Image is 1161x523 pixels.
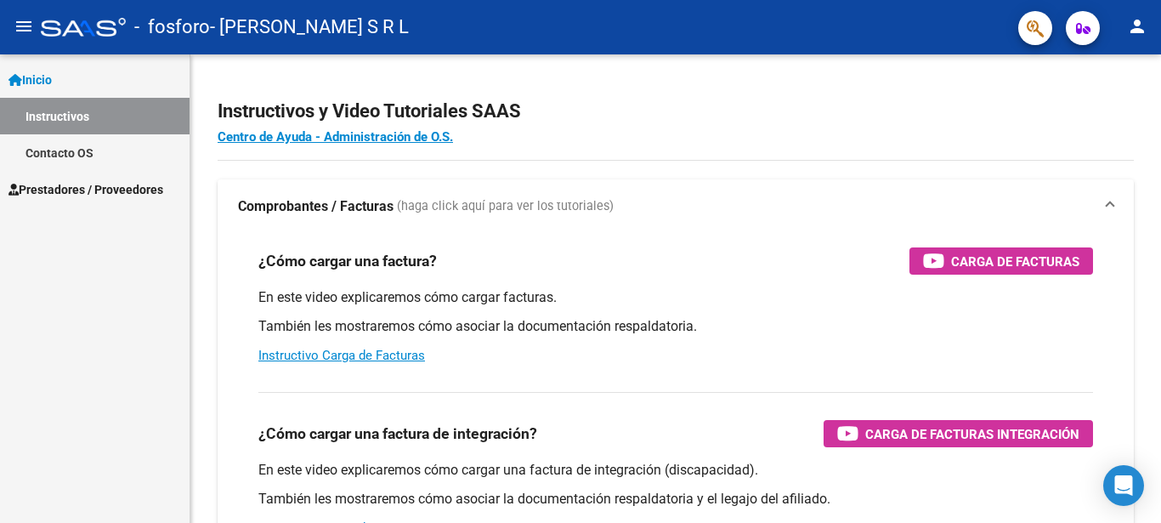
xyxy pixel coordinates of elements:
div: Open Intercom Messenger [1103,465,1144,506]
span: (haga click aquí para ver los tutoriales) [397,197,614,216]
p: También les mostraremos cómo asociar la documentación respaldatoria. [258,317,1093,336]
h3: ¿Cómo cargar una factura de integración? [258,422,537,446]
p: En este video explicaremos cómo cargar una factura de integración (discapacidad). [258,461,1093,480]
h2: Instructivos y Video Tutoriales SAAS [218,95,1134,128]
mat-expansion-panel-header: Comprobantes / Facturas (haga click aquí para ver los tutoriales) [218,179,1134,234]
strong: Comprobantes / Facturas [238,197,394,216]
p: También les mostraremos cómo asociar la documentación respaldatoria y el legajo del afiliado. [258,490,1093,509]
span: Inicio [8,71,52,89]
h3: ¿Cómo cargar una factura? [258,249,437,273]
span: - fosforo [134,9,210,46]
p: En este video explicaremos cómo cargar facturas. [258,288,1093,307]
span: - [PERSON_NAME] S R L [210,9,409,46]
button: Carga de Facturas [909,247,1093,275]
a: Centro de Ayuda - Administración de O.S. [218,129,453,145]
span: Carga de Facturas Integración [865,424,1079,445]
button: Carga de Facturas Integración [824,420,1093,447]
mat-icon: person [1127,16,1147,37]
mat-icon: menu [14,16,34,37]
a: Instructivo Carga de Facturas [258,348,425,363]
span: Carga de Facturas [951,251,1079,272]
span: Prestadores / Proveedores [8,180,163,199]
